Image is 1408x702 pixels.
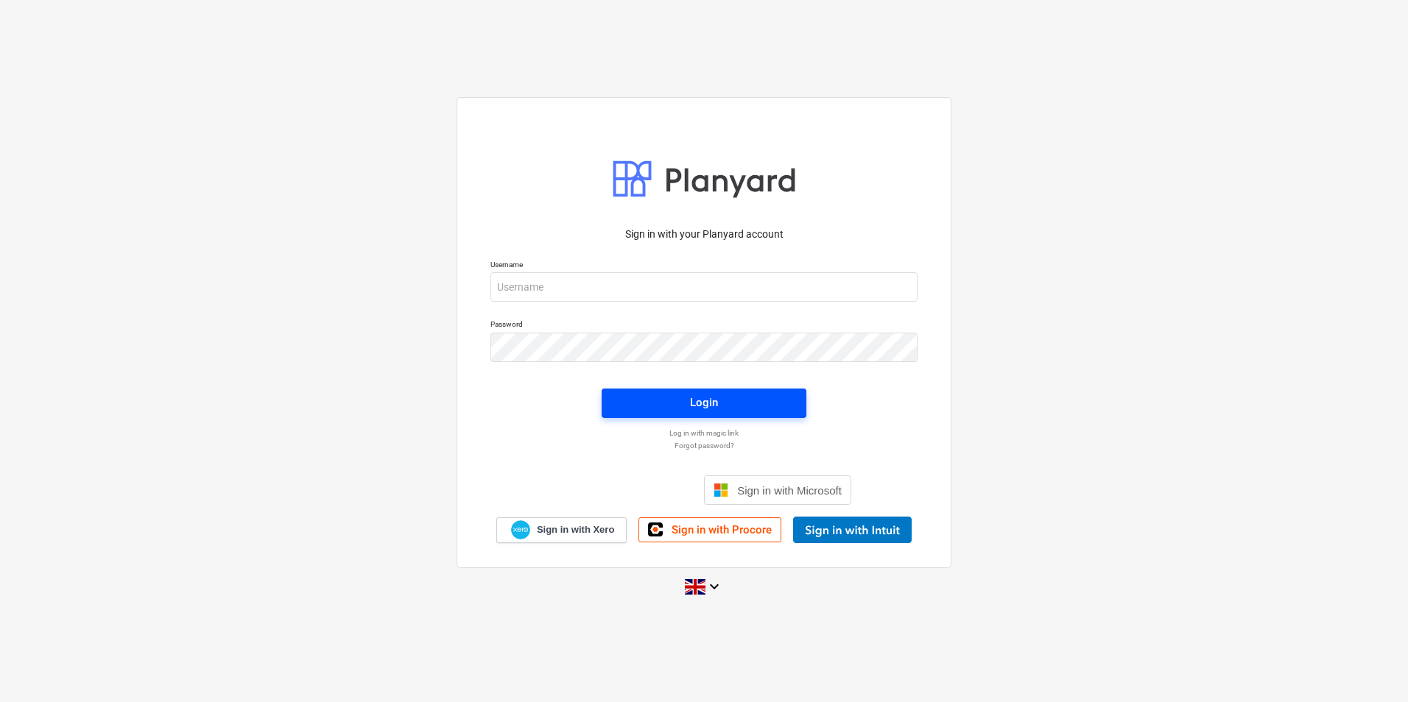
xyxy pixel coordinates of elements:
input: Username [490,272,918,302]
img: Xero logo [511,520,530,540]
a: Sign in with Procore [638,517,781,542]
a: Forgot password? [483,441,925,450]
p: Username [490,260,918,272]
p: Sign in with your Planyard account [490,227,918,242]
span: Sign in with Microsoft [737,484,842,497]
img: Microsoft logo [714,483,728,497]
p: Password [490,319,918,332]
div: Login [690,393,718,412]
iframe: Sign in with Google Button [549,474,700,506]
button: Login [602,389,806,418]
iframe: Chat Widget [1334,631,1408,702]
i: keyboard_arrow_down [705,578,723,595]
span: Sign in with Procore [672,523,772,536]
a: Log in with magic link [483,428,925,438]
a: Sign in with Xero [496,517,627,543]
span: Sign in with Xero [537,523,614,536]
